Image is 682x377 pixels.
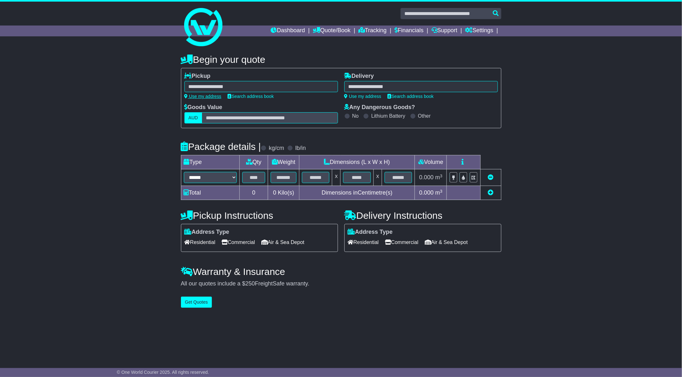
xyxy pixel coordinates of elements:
[295,145,306,152] label: lb/in
[348,237,379,247] span: Residential
[313,26,350,36] a: Quote/Book
[385,237,418,247] span: Commercial
[184,104,222,111] label: Goods Value
[419,189,434,196] span: 0.000
[419,174,434,181] span: 0.000
[181,186,239,200] td: Total
[269,145,284,152] label: kg/cm
[440,189,443,194] sup: 3
[418,113,431,119] label: Other
[117,370,209,375] span: © One World Courier 2025. All rights reserved.
[440,174,443,178] sup: 3
[358,26,386,36] a: Tracking
[348,229,393,236] label: Address Type
[239,186,268,200] td: 0
[344,73,374,80] label: Delivery
[245,280,255,287] span: 250
[435,174,443,181] span: m
[488,174,494,181] a: Remove this item
[394,26,423,36] a: Financials
[388,94,434,99] a: Search address book
[373,169,382,186] td: x
[228,94,274,99] a: Search address book
[415,155,447,169] td: Volume
[239,155,268,169] td: Qty
[184,94,221,99] a: Use my address
[184,229,229,236] label: Address Type
[181,141,261,152] h4: Package details |
[184,237,215,247] span: Residential
[271,26,305,36] a: Dashboard
[273,189,276,196] span: 0
[181,280,501,287] div: All our quotes include a $ FreightSafe warranty.
[181,155,239,169] td: Type
[488,189,494,196] a: Add new item
[344,210,501,221] h4: Delivery Instructions
[268,186,299,200] td: Kilo(s)
[184,112,202,123] label: AUD
[184,73,211,80] label: Pickup
[181,54,501,65] h4: Begin your quote
[181,297,212,308] button: Get Quotes
[344,104,415,111] label: Any Dangerous Goods?
[261,237,304,247] span: Air & Sea Depot
[371,113,405,119] label: Lithium Battery
[181,210,338,221] h4: Pickup Instructions
[465,26,493,36] a: Settings
[352,113,359,119] label: No
[299,155,415,169] td: Dimensions (L x W x H)
[431,26,457,36] a: Support
[222,237,255,247] span: Commercial
[332,169,341,186] td: x
[425,237,468,247] span: Air & Sea Depot
[299,186,415,200] td: Dimensions in Centimetre(s)
[268,155,299,169] td: Weight
[181,266,501,277] h4: Warranty & Insurance
[344,94,381,99] a: Use my address
[435,189,443,196] span: m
